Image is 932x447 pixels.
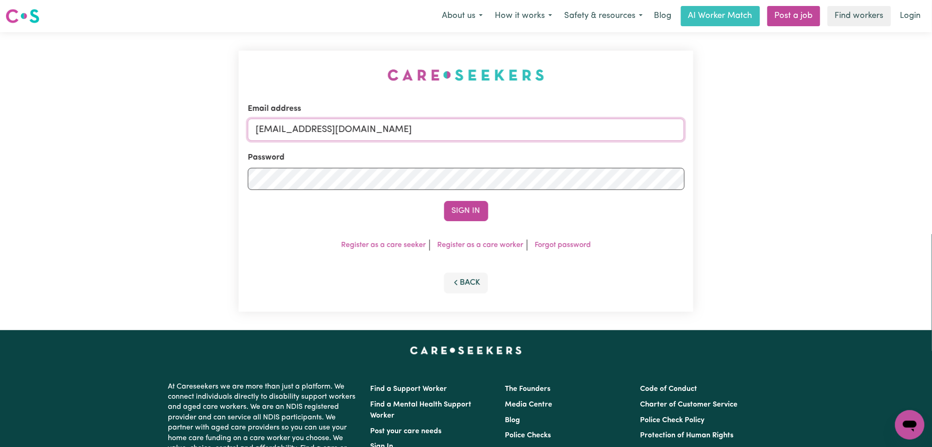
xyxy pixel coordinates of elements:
a: Police Checks [505,432,551,439]
a: Blog [649,6,677,26]
a: The Founders [505,385,551,393]
label: Email address [248,103,301,115]
a: Register as a care seeker [341,241,426,249]
a: Careseekers logo [6,6,40,27]
a: Post your care needs [371,428,442,435]
a: AI Worker Match [681,6,760,26]
a: Register as a care worker [437,241,523,249]
a: Media Centre [505,401,553,408]
a: Police Check Policy [640,417,704,424]
a: Protection of Human Rights [640,432,733,439]
button: How it works [489,6,558,26]
label: Password [248,152,285,164]
img: Careseekers logo [6,8,40,24]
button: Back [444,273,488,293]
input: Email address [248,119,685,141]
a: Find a Support Worker [371,385,447,393]
button: Sign In [444,201,488,221]
iframe: Button to launch messaging window [895,410,925,440]
a: Code of Conduct [640,385,697,393]
a: Charter of Customer Service [640,401,738,408]
button: About us [436,6,489,26]
a: Find a Mental Health Support Worker [371,401,472,419]
a: Forgot password [535,241,591,249]
a: Blog [505,417,520,424]
a: Find workers [828,6,891,26]
button: Safety & resources [558,6,649,26]
a: Login [895,6,926,26]
a: Careseekers home page [410,347,522,354]
a: Post a job [767,6,820,26]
